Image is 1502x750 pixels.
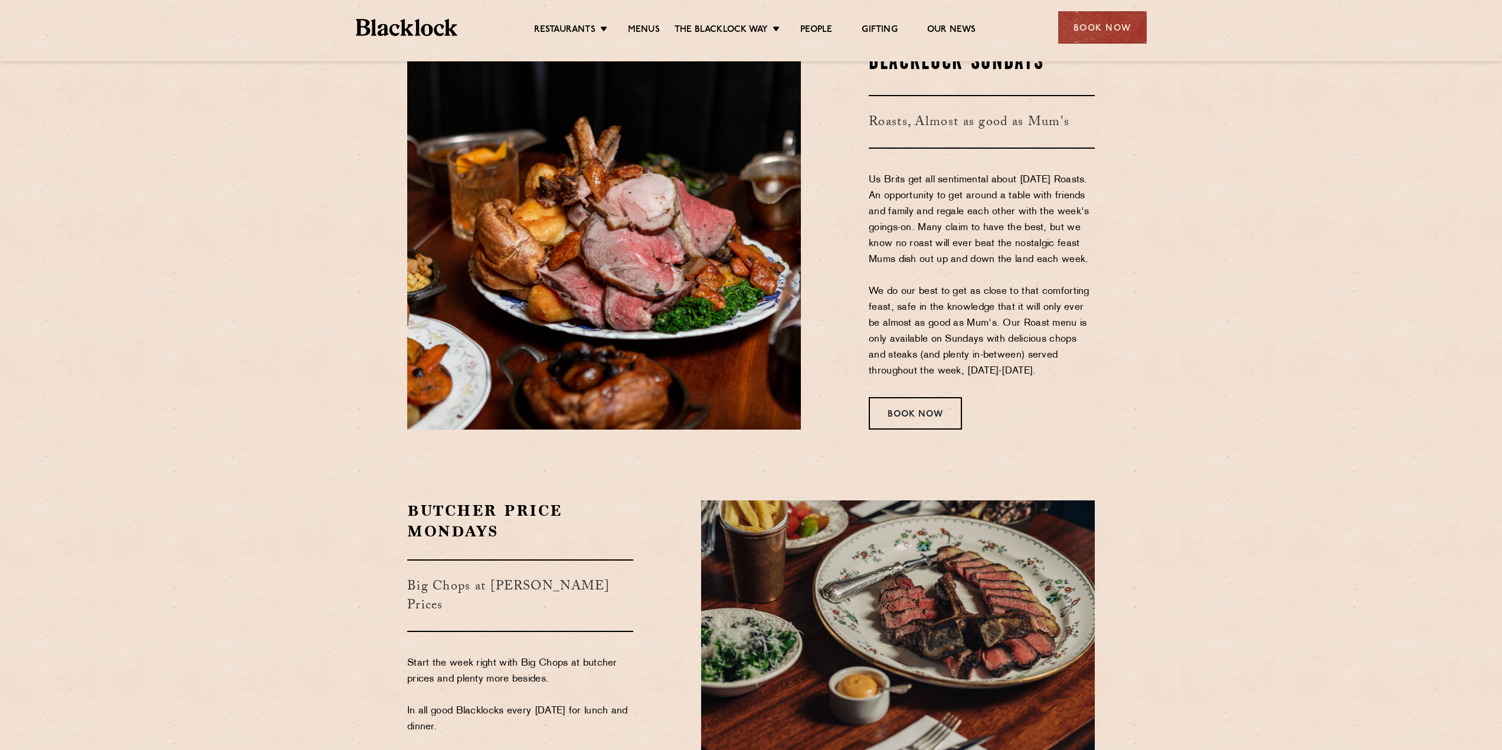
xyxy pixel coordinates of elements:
h3: Big Chops at [PERSON_NAME] Prices [407,559,633,632]
h3: Roasts, Almost as good as Mum's [869,95,1095,149]
h2: Blacklock Sundays [869,48,1095,77]
p: Start the week right with Big Chops at butcher prices and plenty more besides. In all good Blackl... [407,656,633,735]
a: The Blacklock Way [675,24,768,37]
p: Us Brits get all sentimental about [DATE] Roasts. An opportunity to get around a table with frien... [869,172,1095,379]
img: Blacklock-1886-scaled.jpg [407,48,801,430]
div: Book Now [1058,11,1147,44]
img: BL_Textured_Logo-footer-cropped.svg [356,19,458,36]
a: Restaurants [534,24,595,37]
a: Our News [927,24,976,37]
a: Gifting [862,24,897,37]
h2: Butcher Price Mondays [407,500,633,542]
a: People [800,24,832,37]
div: Book Now [869,397,962,430]
a: Menus [628,24,660,37]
